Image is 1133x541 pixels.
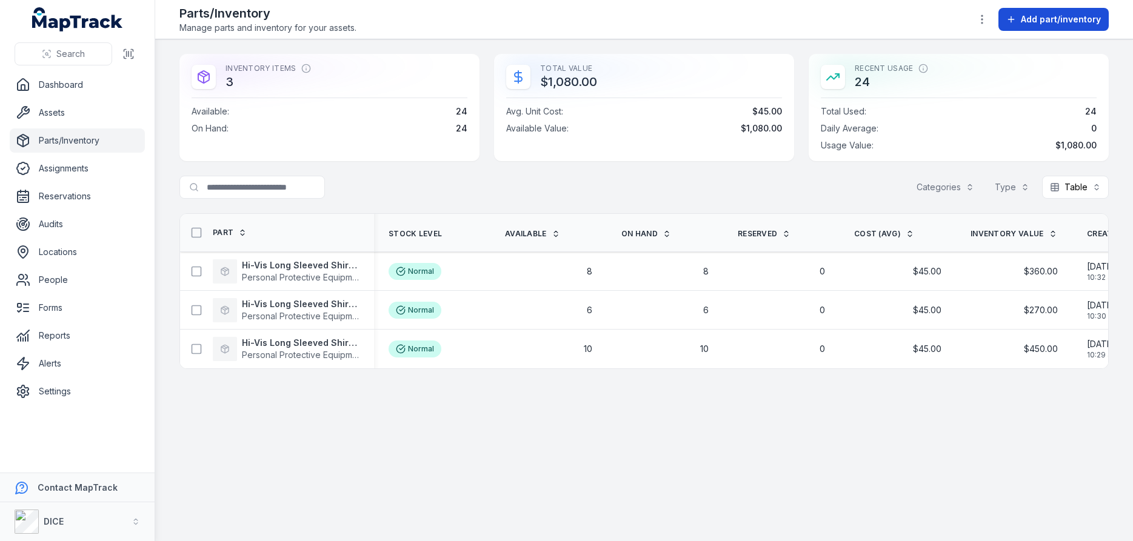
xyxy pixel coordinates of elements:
button: Search [15,42,112,65]
a: Hi-Vis Long Sleeved Shirt SmallPersonal Protective Equipment [213,337,359,361]
strong: Contact MapTrack [38,482,118,493]
span: Part [213,228,233,237]
span: Available : [192,105,229,118]
span: 0 [820,343,825,355]
span: Add part/inventory [1021,13,1101,25]
span: 6 [703,304,709,316]
span: 0 [1091,122,1097,134]
a: Forms [10,296,145,320]
span: 8 [703,265,709,277]
span: On Hand : [192,122,229,134]
span: Personal Protective Equipment [242,272,365,282]
a: Parts/Inventory [10,128,145,153]
a: On hand [621,229,671,239]
a: Dashboard [10,73,145,97]
span: 24 [456,122,467,134]
h2: Parts/Inventory [179,5,356,22]
a: Reports [10,324,145,348]
span: Inventory Value [971,229,1044,239]
div: Normal [389,263,441,280]
a: Hi-Vis Long Sleeved Shirt MediumPersonal Protective Equipment [213,298,359,322]
span: $270.00 [1024,304,1058,316]
div: Normal [389,340,441,357]
span: 0 [820,304,825,316]
button: Add part/inventory [998,8,1109,31]
time: 22/09/2025, 10:29:21 am [1087,338,1118,360]
span: 8 [587,265,592,277]
span: [DATE] [1087,299,1119,311]
a: MapTrack [32,7,123,32]
span: $450.00 [1024,343,1058,355]
span: 10:30 am [1087,311,1119,321]
span: [DATE] [1087,338,1118,350]
strong: Hi-Vis Long Sleeved Shirt Small [242,337,359,349]
a: Part [213,228,247,237]
a: Locations [10,240,145,264]
span: Available [505,229,547,239]
span: 6 [587,304,592,316]
a: Reservations [10,184,145,208]
span: Personal Protective Equipment [242,311,365,321]
span: 10:29 am [1087,350,1118,360]
span: $360.00 [1024,265,1058,277]
span: 24 [1085,105,1097,118]
span: 0 [820,265,825,277]
strong: Hi-Vis Long Sleeved Shirt Medium [242,298,359,310]
a: Hi-Vis Long Sleeved Shirt LargePersonal Protective Equipment [213,259,359,284]
strong: Hi-Vis Long Sleeved Shirt Large [242,259,359,271]
span: On hand [621,229,658,239]
a: Cost (avg) [854,229,914,239]
span: Reserved [738,229,777,239]
a: Assets [10,101,145,125]
span: Usage Value : [821,139,874,151]
a: Alerts [10,351,145,376]
a: Assignments [10,156,145,181]
span: Total Used : [821,105,866,118]
span: [DATE] [1087,261,1118,273]
span: Search [56,48,85,60]
a: Settings [10,379,145,403]
span: Daily Average : [821,122,878,134]
span: 10 [584,343,592,355]
a: People [10,268,145,292]
span: 10:32 am [1087,273,1118,282]
a: Audits [10,212,145,236]
a: Available [505,229,560,239]
time: 22/09/2025, 10:32:02 am [1087,261,1118,282]
span: $45.00 [913,304,941,316]
a: Inventory Value [971,229,1057,239]
time: 22/09/2025, 10:30:45 am [1087,299,1119,321]
span: 10 [700,343,709,355]
span: $45.00 [913,343,941,355]
span: 24 [456,105,467,118]
span: Personal Protective Equipment [242,350,365,360]
span: $1,080.00 [1055,139,1097,151]
span: $1,080.00 [741,122,782,134]
span: $45.00 [752,105,782,118]
div: Normal [389,302,441,319]
span: Cost (avg) [854,229,901,239]
span: Available Value : [506,122,569,134]
span: Manage parts and inventory for your assets. [179,22,356,34]
span: Avg. Unit Cost : [506,105,563,118]
button: Categories [909,176,982,199]
button: Type [987,176,1037,199]
span: $45.00 [913,265,941,277]
strong: DICE [44,516,64,526]
a: Reserved [738,229,790,239]
span: Stock Level [389,229,442,239]
button: Table [1042,176,1109,199]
